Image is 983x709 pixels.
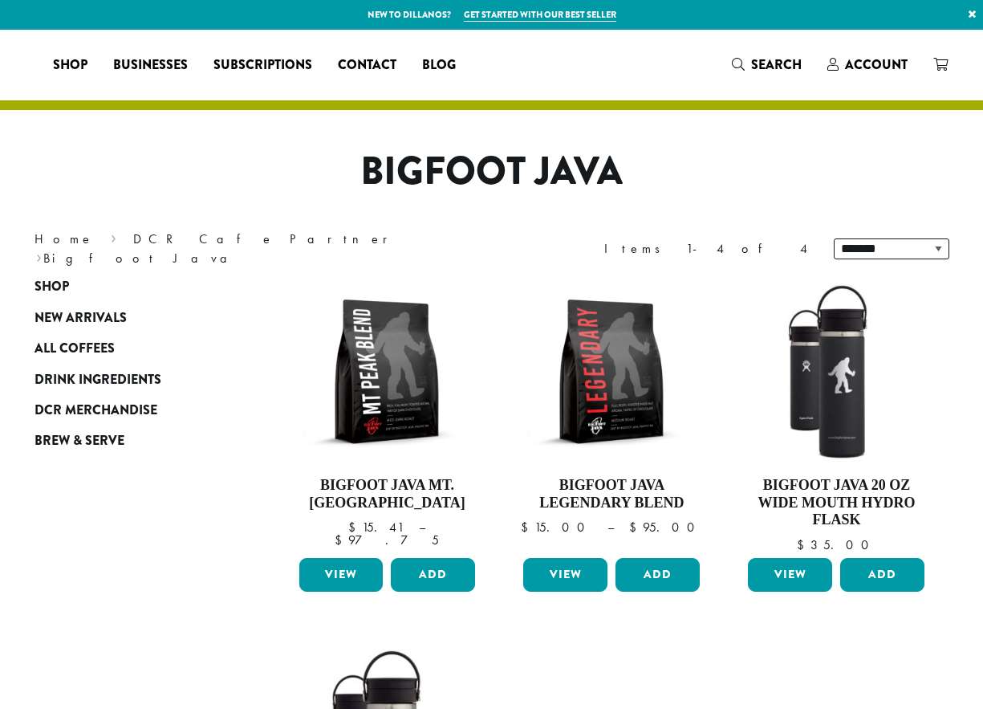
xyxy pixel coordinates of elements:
[35,333,227,364] a: All Coffees
[35,230,94,247] a: Home
[35,370,161,390] span: Drink Ingredients
[744,279,928,464] img: LO2867-BFJ-Hydro-Flask-20oz-WM-wFlex-Sip-Lid-Black-300x300.jpg
[521,519,534,536] span: $
[40,52,100,78] a: Shop
[419,519,425,536] span: –
[845,55,908,74] span: Account
[35,230,468,268] nav: Breadcrumb
[111,224,116,249] span: ›
[629,519,702,536] bdi: 95.00
[523,558,607,592] a: View
[53,55,87,75] span: Shop
[35,308,127,328] span: New Arrivals
[35,271,227,302] a: Shop
[299,558,384,592] a: View
[519,477,704,511] h4: Bigfoot Java Legendary Blend
[35,401,157,421] span: DCR Merchandise
[748,558,832,592] a: View
[36,243,42,268] span: ›
[519,279,704,552] a: Bigfoot Java Legendary Blend
[35,339,115,359] span: All Coffees
[348,519,404,536] bdi: 15.41
[519,279,704,464] img: BFJ_Legendary_12oz-300x300.png
[348,519,362,536] span: $
[797,536,810,553] span: $
[629,519,643,536] span: $
[615,558,700,592] button: Add
[744,279,928,552] a: Bigfoot Java 20 oz Wide Mouth Hydro Flask $35.00
[719,51,814,78] a: Search
[604,239,810,259] div: Items 1-4 of 4
[35,395,227,426] a: DCR Merchandise
[35,431,124,451] span: Brew & Serve
[464,8,616,22] a: Get started with our best seller
[521,519,592,536] bdi: 15.00
[213,55,312,75] span: Subscriptions
[797,536,876,553] bdi: 35.00
[35,277,69,297] span: Shop
[295,477,480,511] h4: Bigfoot Java Mt. [GEOGRAPHIC_DATA]
[607,519,614,536] span: –
[335,532,348,548] span: $
[335,532,439,548] bdi: 97.75
[840,558,924,592] button: Add
[294,279,479,464] img: BFJ_MtPeak_12oz-300x300.png
[113,55,188,75] span: Businesses
[744,477,928,529] h4: Bigfoot Java 20 oz Wide Mouth Hydro Flask
[422,55,456,75] span: Blog
[133,230,399,247] a: DCR Cafe Partner
[751,55,802,74] span: Search
[295,279,480,552] a: Bigfoot Java Mt. [GEOGRAPHIC_DATA]
[22,149,961,195] h1: Bigfoot Java
[338,55,396,75] span: Contact
[35,303,227,333] a: New Arrivals
[35,364,227,394] a: Drink Ingredients
[35,426,227,456] a: Brew & Serve
[391,558,475,592] button: Add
